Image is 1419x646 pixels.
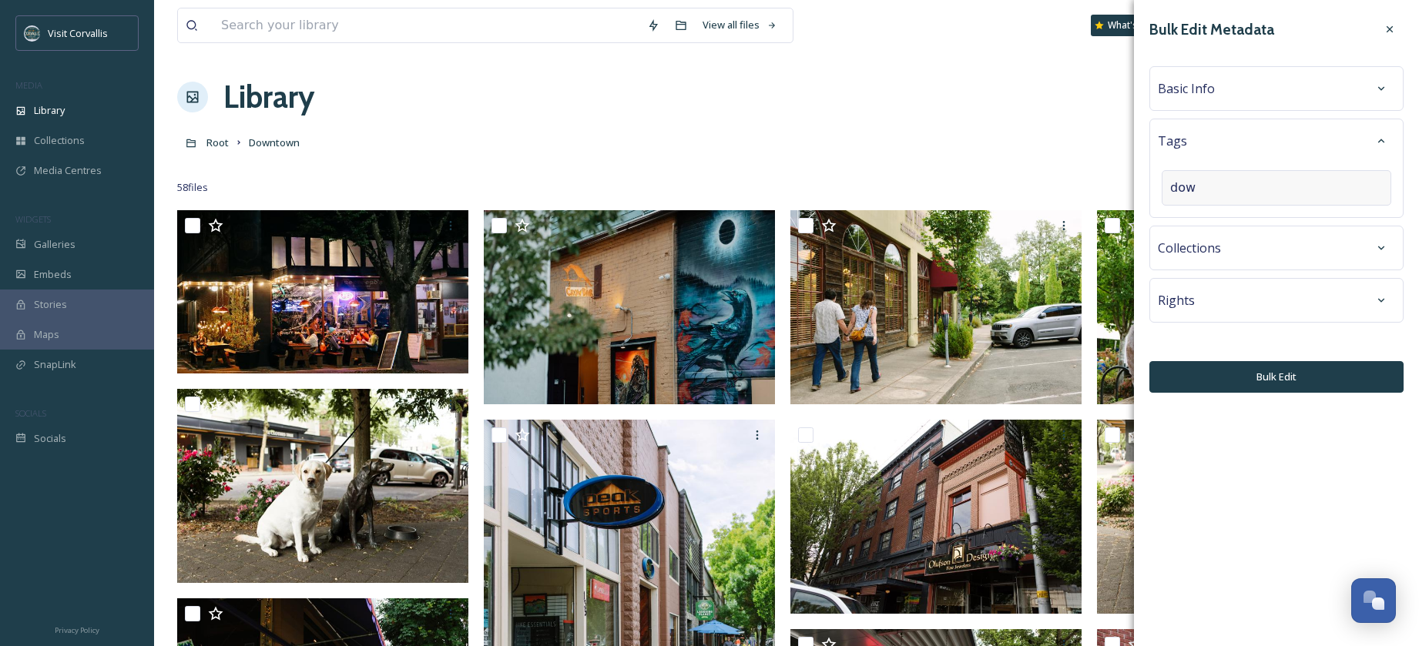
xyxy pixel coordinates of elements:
input: Search your library [213,8,639,42]
span: Collections [34,133,85,148]
a: Root [206,133,229,152]
span: WIDGETS [15,213,51,225]
span: Basic Info [1158,79,1215,98]
img: Downtown_Doggies_Mac_No credit_Share.jpg [177,389,468,583]
input: Type your tags here [1170,179,1324,197]
img: Crowbar in Downtown Corvallis.jpg [484,210,775,404]
h3: Bulk Edit Metadata [1149,18,1274,41]
span: MEDIA [15,79,42,91]
span: Socials [34,431,66,446]
img: Downtown_Businesses_Mac_No Credit_Share (1).jpg [1097,420,1388,614]
span: SnapLink [34,357,76,372]
button: Open Chat [1351,578,1396,623]
a: Downtown [249,133,300,152]
span: Rights [1158,291,1195,310]
span: SOCIALS [15,407,46,419]
span: Visit Corvallis [48,26,108,40]
span: Collections [1158,239,1221,257]
span: 58 file s [177,180,208,195]
span: Library [34,103,65,118]
span: Downtown [249,136,300,149]
img: visit-corvallis-badge-dark-blue-orange%281%29.png [25,25,40,41]
span: Embeds [34,267,72,282]
span: Media Centres [34,163,102,178]
span: Stories [34,297,67,312]
img: Downtown_Businesses_Mac_No credit_Share (8).jpg [790,210,1082,404]
span: Tags [1158,132,1187,150]
span: Galleries [34,237,75,252]
span: Maps [34,327,59,342]
a: View all files [695,10,785,40]
a: What's New [1091,15,1168,36]
span: Root [206,136,229,149]
a: Library [223,74,314,120]
button: Bulk Edit [1149,361,1404,393]
img: Downtown_Businesses_Mac_No credit_Share (4).jpg [790,420,1082,614]
img: Downtown_Park_Mac_No credit_Share (3).jpg [1097,210,1388,404]
img: TreeBeerds-CorvallisOregon-AveryHadley-NoCredit-DoNotShare.jpg [177,210,468,373]
span: Privacy Policy [55,625,99,635]
a: Privacy Policy [55,620,99,638]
